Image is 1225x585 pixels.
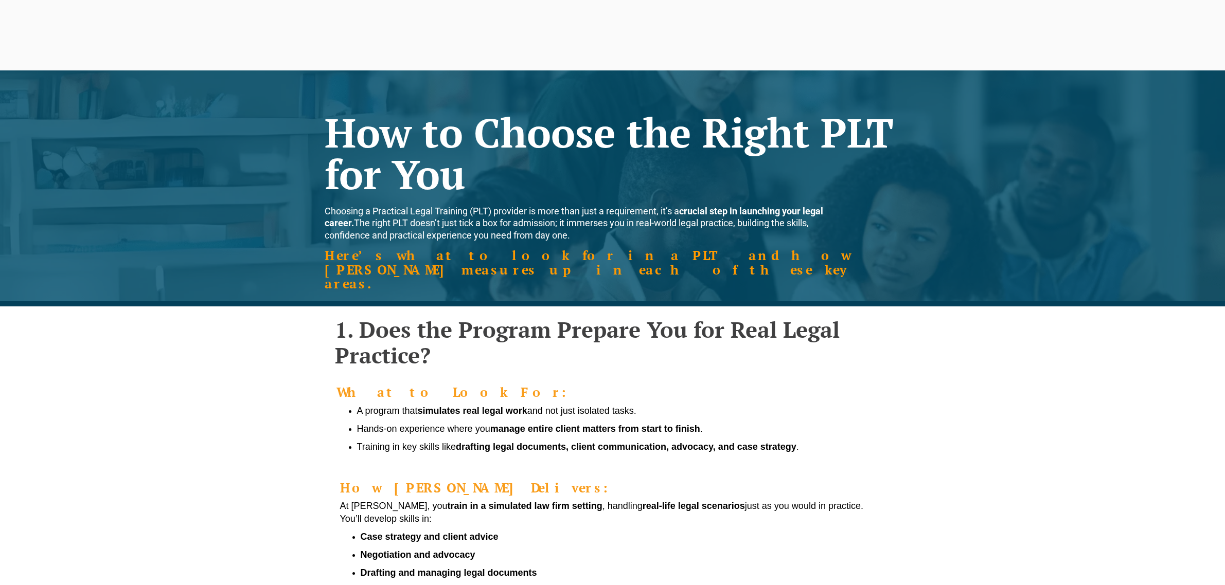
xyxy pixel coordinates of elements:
[325,206,823,241] span: The right PLT doesn’t just tick a box for admission; it immerses you in real-world legal practice...
[357,442,799,452] span: Training in key skills like .
[361,532,499,542] b: Case strategy and client advice
[448,501,602,511] b: train in a simulated law firm setting
[325,206,823,228] b: crucial step in launching your legal career.
[643,501,745,511] b: real-life legal scenarios
[340,501,863,524] span: just as you would in practice. You’ll develop skills in:
[361,568,537,578] b: Drafting and managing legal documents
[336,383,582,400] b: What to Look For:
[700,424,703,434] span: .
[340,501,448,511] span: At [PERSON_NAME], you
[325,206,679,216] span: Choosing a Practical Legal Training (PLT) provider is more than just a requirement, it’s a
[361,550,475,560] b: Negotiation and advocacy
[456,442,796,452] b: drafting legal documents, client communication, advocacy, and case strategy
[335,317,891,369] h2: 1. Does the Program Prepare You for Real Legal Practice?
[418,406,527,416] b: simulates real legal work
[325,112,901,195] h1: How to Choose the Right PLT for You
[602,501,643,511] span: , handling
[357,424,490,434] span: Hands-on experience where you
[340,479,624,496] span: How [PERSON_NAME] Delivers:
[357,406,418,416] span: A program that
[527,406,636,416] span: and not just isolated tasks.
[490,424,700,434] b: manage entire client matters from start to finish
[325,247,851,292] strong: Here’s what to look for in a PLT and how [PERSON_NAME] measures up in each of these key areas.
